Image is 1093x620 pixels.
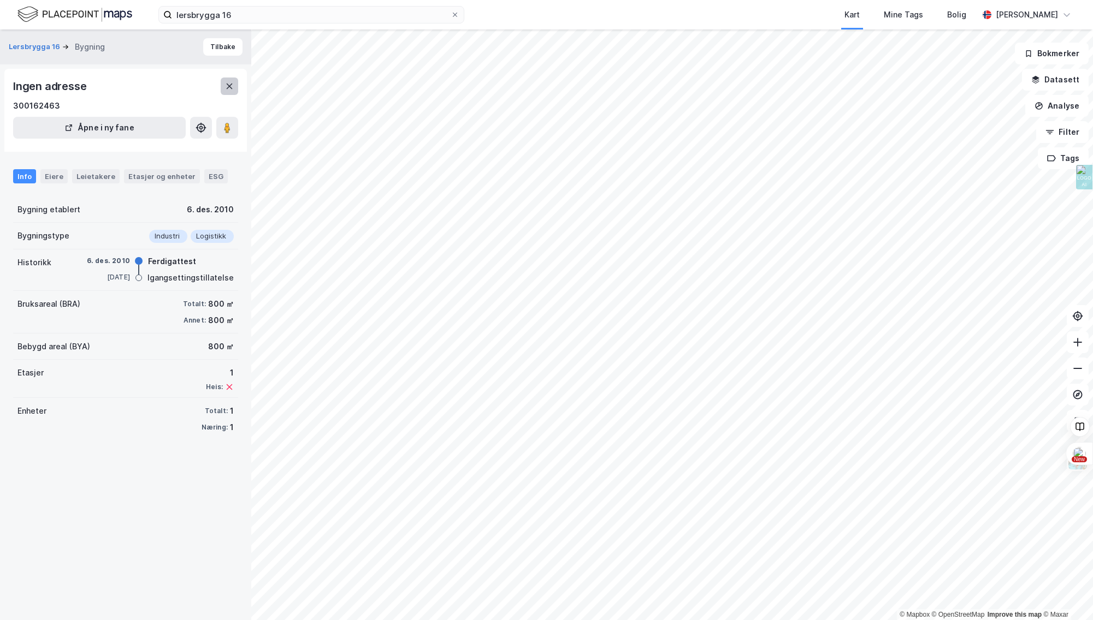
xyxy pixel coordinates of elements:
a: OpenStreetMap [932,611,985,618]
div: Bolig [947,8,966,21]
iframe: Chat Widget [1038,568,1093,620]
button: Bokmerker [1015,43,1089,64]
div: Historikk [17,256,51,269]
button: Filter [1036,121,1089,143]
button: Analyse [1025,95,1089,117]
div: ESG [204,169,228,183]
div: 800 ㎡ [208,340,234,353]
div: Etasjer og enheter [128,171,196,181]
div: Mine Tags [884,8,923,21]
div: Info [13,169,36,183]
div: Enheter [17,404,46,418]
div: Ingen adresse [13,77,88,95]
div: 1 [230,404,234,418]
div: Totalt: [183,300,206,308]
div: 300162463 [13,99,60,112]
a: Mapbox [900,611,930,618]
div: Bruksareal (BRA) [17,297,80,311]
div: Leietakere [72,169,120,183]
div: [PERSON_NAME] [996,8,1058,21]
a: Improve this map [988,611,1042,618]
div: Eiere [40,169,68,183]
div: 6. des. 2010 [187,203,234,216]
button: Lersbrygga 16 [9,41,62,52]
div: Igangsettingstillatelse [147,271,234,284]
button: Tags [1038,147,1089,169]
div: 1 [206,366,234,379]
img: logo.f888ab2527a4732fd821a326f86c7f29.svg [17,5,132,24]
div: 1 [230,421,234,434]
div: Bygning etablert [17,203,80,216]
div: Kontrollprogram for chat [1038,568,1093,620]
div: Bygning [75,40,105,53]
div: Bygningstype [17,229,69,242]
div: Heis: [206,383,223,391]
div: Annet: [184,316,206,325]
button: Tilbake [203,38,243,56]
div: Ferdigattest [148,255,196,268]
div: Bebygd areal (BYA) [17,340,90,353]
input: Søk på adresse, matrikkel, gårdeiere, leietakere eller personer [172,7,451,23]
div: Kart [844,8,860,21]
div: Næring: [202,423,228,432]
button: Åpne i ny fane [13,117,186,139]
div: Totalt: [205,407,228,415]
div: 800 ㎡ [208,314,234,327]
button: Datasett [1022,69,1089,91]
div: [DATE] [86,272,130,282]
div: 6. des. 2010 [86,256,130,266]
div: 800 ㎡ [208,297,234,311]
div: Etasjer [17,366,44,379]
